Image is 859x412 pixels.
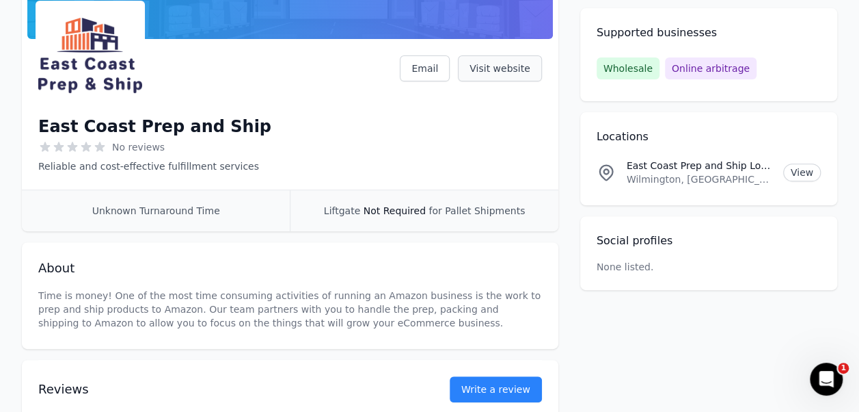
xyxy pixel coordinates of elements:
[597,233,821,249] h2: Social profiles
[838,363,849,374] span: 1
[38,3,142,107] img: East Coast Prep and Ship
[783,164,821,181] a: View
[665,57,756,79] span: Online arbitrage
[597,25,821,41] h2: Supported businesses
[38,116,271,138] h1: East Coast Prep and Ship
[400,55,450,81] a: Email
[112,140,165,154] span: No reviews
[458,55,542,81] a: Visit website
[627,172,772,186] p: Wilmington, [GEOGRAPHIC_DATA], 19804, [GEOGRAPHIC_DATA]
[38,259,542,278] h2: About
[38,159,271,173] p: Reliable and cost-effective fulfillment services
[38,380,406,399] h2: Reviews
[597,129,821,145] h2: Locations
[428,205,525,216] span: for Pallet Shipments
[92,205,220,216] span: Unknown Turnaround Time
[450,376,542,402] a: Write a review
[324,205,360,216] span: Liftgate
[364,205,426,216] span: Not Required
[38,289,542,330] p: Time is money! One of the most time consuming activities of running an Amazon business is the wor...
[597,57,659,79] span: Wholesale
[627,159,772,172] p: East Coast Prep and Ship Location
[597,260,654,274] p: None listed.
[810,363,843,396] iframe: Intercom live chat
